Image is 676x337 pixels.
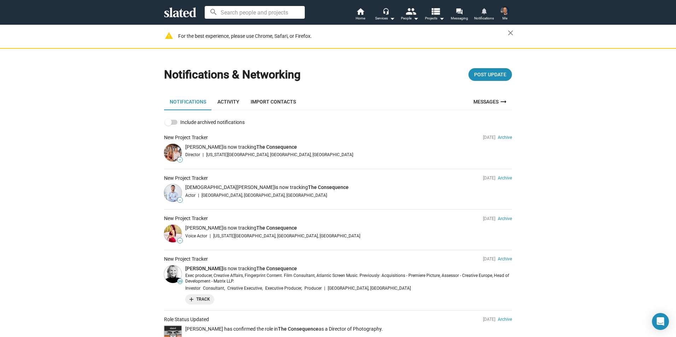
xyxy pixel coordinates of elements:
[375,14,395,23] div: Services
[328,285,411,291] span: [GEOGRAPHIC_DATA], [GEOGRAPHIC_DATA]
[388,14,396,23] mat-icon: arrow_drop_down
[180,118,245,126] span: Include archived notifications
[496,5,513,23] button: Kammy DarweishMe
[265,285,302,291] span: Executive Producer,
[202,192,327,199] span: [GEOGRAPHIC_DATA], [GEOGRAPHIC_DATA], [GEOGRAPHIC_DATA]
[185,192,196,199] span: Actor
[185,144,512,150] p: is now tracking
[188,296,195,302] mat-icon: add
[451,14,468,23] span: Messaging
[213,233,360,239] span: [US_STATE][GEOGRAPHIC_DATA], [GEOGRAPHIC_DATA], [GEOGRAPHIC_DATA]
[245,93,302,110] a: Import Contacts
[185,184,512,191] p: is now tracking
[498,216,512,221] a: Archive
[483,256,495,261] span: [DATE]
[164,184,182,202] img: Muhammad Albany
[165,31,173,40] mat-icon: warning
[474,14,494,23] span: Notifications
[373,7,397,23] button: Services
[498,176,512,181] a: Archive
[203,152,204,158] span: |
[164,265,182,283] img: Shelly Bancroft
[185,233,207,239] span: Voice Actor
[205,6,305,19] input: Search people and projects
[348,7,373,23] a: Home
[185,273,512,284] p: Exec producer, Creative Affairs, Fingerprint Content. Film Consultant, Atlantic Screen Music. Pre...
[498,317,512,322] a: Archive
[304,285,322,291] span: Producer
[430,6,441,16] mat-icon: view_list
[437,14,446,23] mat-icon: arrow_drop_down
[480,7,487,14] mat-icon: notifications
[483,317,495,322] span: [DATE]
[164,93,212,110] a: Notifications
[324,285,325,291] span: |
[164,67,301,82] h1: Notifications & Networking
[468,68,512,81] button: Post Update
[164,316,209,323] div: Role Status Updated
[256,266,297,271] a: The Consequence
[499,97,508,106] mat-icon: arrow_right_alt
[498,256,512,261] a: Archive
[383,8,389,14] mat-icon: headset_mic
[185,152,200,158] span: Director
[178,31,508,41] div: For the best experience, please use Chrome, Safari, or Firefox.
[356,14,365,23] span: Home
[164,225,182,242] img: Jessica Sodi
[469,93,512,110] a: Messages
[308,184,349,190] a: The Consequence
[185,266,223,271] a: [PERSON_NAME]
[498,135,512,140] a: Archive
[401,14,419,23] div: People
[412,14,420,23] mat-icon: arrow_drop_down
[185,225,223,231] span: [PERSON_NAME]
[212,93,245,110] a: Activity
[206,152,353,158] span: [US_STATE][GEOGRAPHIC_DATA], [GEOGRAPHIC_DATA], [GEOGRAPHIC_DATA]
[164,215,208,222] div: New Project Tracker
[185,184,275,190] span: [DEMOGRAPHIC_DATA][PERSON_NAME]
[227,285,263,291] span: Creative Executive,
[185,144,223,150] span: [PERSON_NAME]
[203,285,225,291] span: Consultant,
[406,6,416,16] mat-icon: people
[447,7,472,23] a: Messaging
[198,192,199,199] span: |
[190,296,210,303] span: Track
[483,176,495,181] span: [DATE]
[652,313,669,330] div: Open Intercom Messenger
[185,285,200,291] span: Investor
[256,144,297,150] a: The Consequence
[456,8,462,14] mat-icon: forum
[185,294,214,305] button: Track
[501,6,509,15] img: Kammy Darweish
[177,198,182,202] span: —
[502,14,507,23] span: Me
[164,265,182,283] a: Shelly Bancroft 39
[164,134,208,141] div: New Project Tracker
[164,256,208,262] div: New Project Tracker
[483,135,495,140] span: [DATE]
[177,158,182,162] span: —
[278,326,319,332] a: The Consequence
[422,7,447,23] button: Projects
[474,68,506,81] span: Post Update
[185,326,512,332] p: [PERSON_NAME] has confirmed the role in as a Director of Photography.
[397,7,422,23] button: People
[506,29,515,37] mat-icon: close
[483,216,495,221] span: [DATE]
[164,144,182,161] img: Kate Winter
[177,239,182,243] span: —
[185,265,512,272] p: is now tracking
[177,279,182,284] span: 39
[425,14,444,23] span: Projects
[256,225,297,231] a: The Consequence
[210,233,211,239] span: |
[356,7,365,16] mat-icon: home
[472,7,496,23] a: Notifications
[185,225,512,231] p: is now tracking
[164,175,208,182] div: New Project Tracker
